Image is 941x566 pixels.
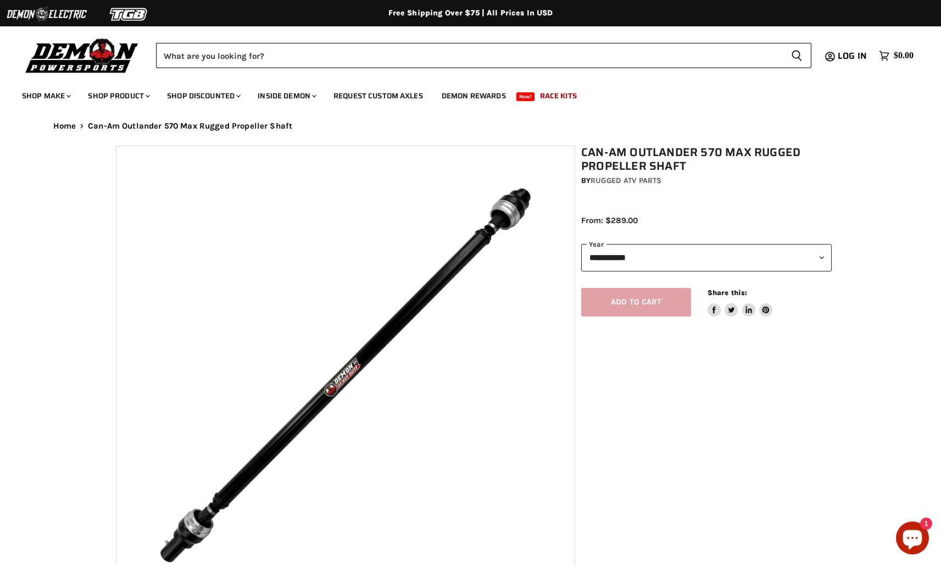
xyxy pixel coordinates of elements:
a: Shop Make [14,85,77,107]
a: Race Kits [532,85,585,107]
a: Home [53,121,76,131]
a: Rugged ATV Parts [591,176,661,185]
div: by [581,175,832,187]
img: TGB Logo 2 [88,4,170,25]
a: Request Custom Axles [325,85,431,107]
a: $0.00 [873,48,919,64]
ul: Main menu [14,80,911,107]
button: Search [782,43,811,68]
span: New! [516,92,535,101]
div: Free Shipping Over $75 | All Prices In USD [31,8,910,18]
img: Demon Electric Logo 2 [5,4,88,25]
span: Can-Am Outlander 570 Max Rugged Propeller Shaft [88,121,292,131]
input: Search [156,43,782,68]
aside: Share this: [708,288,773,317]
select: year [581,244,832,271]
h1: Can-Am Outlander 570 Max Rugged Propeller Shaft [581,146,832,173]
inbox-online-store-chat: Shopify online store chat [893,521,932,557]
a: Shop Discounted [159,85,247,107]
a: Log in [833,51,873,61]
form: Product [156,43,811,68]
span: Log in [838,49,867,63]
img: Demon Powersports [22,36,142,75]
a: Shop Product [80,85,157,107]
a: Demon Rewards [433,85,514,107]
span: $0.00 [894,51,914,61]
span: Share this: [708,288,747,297]
a: Inside Demon [249,85,323,107]
nav: Breadcrumbs [31,121,910,131]
span: From: $289.00 [581,215,638,225]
